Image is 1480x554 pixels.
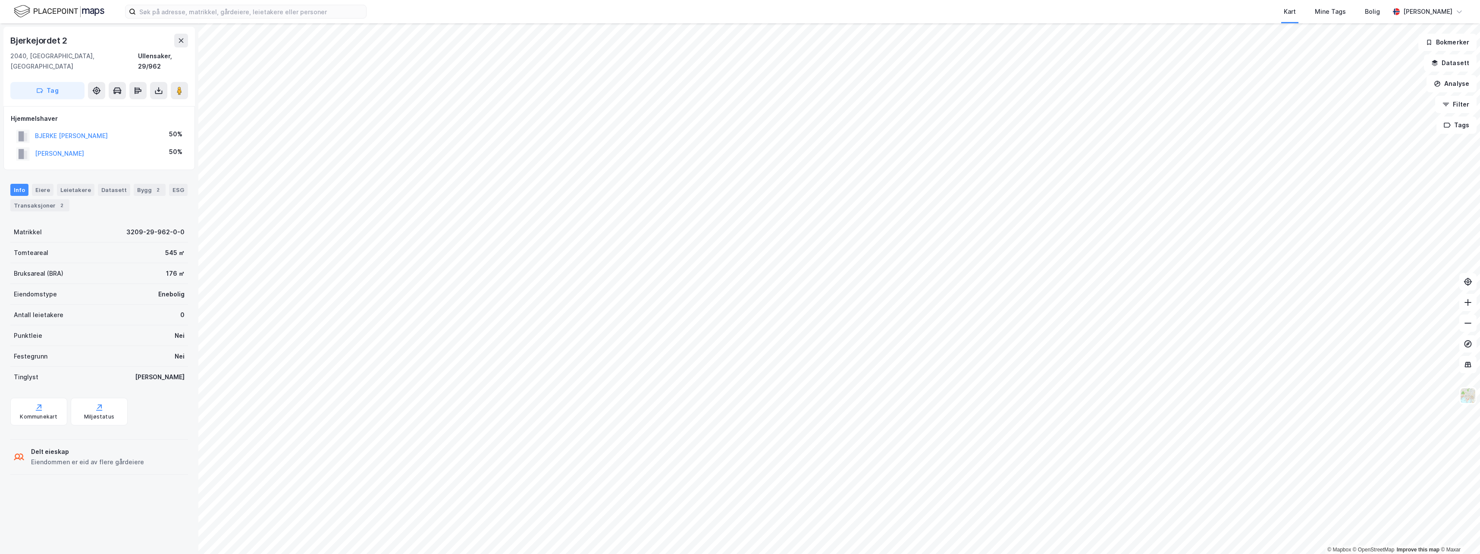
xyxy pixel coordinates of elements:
[135,372,185,382] div: [PERSON_NAME]
[10,82,85,99] button: Tag
[14,268,63,279] div: Bruksareal (BRA)
[169,184,188,196] div: ESG
[1437,513,1480,554] iframe: Chat Widget
[169,147,182,157] div: 50%
[10,34,69,47] div: Bjerkejordet 2
[31,457,144,467] div: Eiendommen er eid av flere gårdeiere
[57,201,66,210] div: 2
[14,310,63,320] div: Antall leietakere
[1427,75,1477,92] button: Analyse
[126,227,185,237] div: 3209-29-962-0-0
[175,331,185,341] div: Nei
[154,186,162,194] div: 2
[136,5,366,18] input: Søk på adresse, matrikkel, gårdeiere, leietakere eller personer
[20,413,57,420] div: Kommunekart
[10,184,28,196] div: Info
[165,248,185,258] div: 545 ㎡
[1353,547,1395,553] a: OpenStreetMap
[11,113,188,124] div: Hjemmelshaver
[10,199,69,211] div: Transaksjoner
[166,268,185,279] div: 176 ㎡
[138,51,188,72] div: Ullensaker, 29/962
[84,413,114,420] div: Miljøstatus
[1435,96,1477,113] button: Filter
[14,289,57,299] div: Eiendomstype
[14,331,42,341] div: Punktleie
[169,129,182,139] div: 50%
[1365,6,1380,17] div: Bolig
[1424,54,1477,72] button: Datasett
[1437,513,1480,554] div: Kontrollprogram for chat
[175,351,185,362] div: Nei
[1327,547,1351,553] a: Mapbox
[31,447,144,457] div: Delt eieskap
[32,184,53,196] div: Eiere
[14,248,48,258] div: Tomteareal
[1315,6,1346,17] div: Mine Tags
[14,351,47,362] div: Festegrunn
[180,310,185,320] div: 0
[10,51,138,72] div: 2040, [GEOGRAPHIC_DATA], [GEOGRAPHIC_DATA]
[1418,34,1477,51] button: Bokmerker
[1436,116,1477,134] button: Tags
[1403,6,1452,17] div: [PERSON_NAME]
[1460,387,1476,404] img: Z
[98,184,130,196] div: Datasett
[134,184,166,196] div: Bygg
[14,372,38,382] div: Tinglyst
[57,184,94,196] div: Leietakere
[1397,547,1439,553] a: Improve this map
[158,289,185,299] div: Enebolig
[1284,6,1296,17] div: Kart
[14,227,42,237] div: Matrikkel
[14,4,104,19] img: logo.f888ab2527a4732fd821a326f86c7f29.svg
